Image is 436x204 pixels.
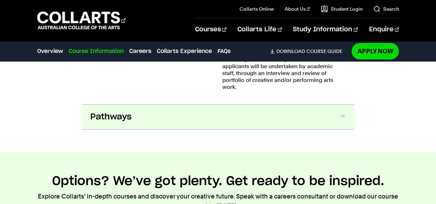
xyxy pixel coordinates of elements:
a: Overview [37,47,63,55]
a: DownloadCourse Guide [270,48,347,54]
a: Student Login [321,6,362,12]
a: Courses [195,18,226,41]
a: About Us [285,6,310,12]
a: Collarts Experience [157,47,212,55]
a: Collarts Life [237,18,282,41]
a: Careers [129,47,151,55]
a: Course Information [69,47,124,55]
span: Download [276,48,305,54]
a: Collarts Online [240,6,274,12]
a: FAQs [217,47,231,55]
a: Apply Now [352,43,399,59]
a: Study Information [293,18,358,41]
h2: Options? We’ve got plenty. Get ready to be inspired. [52,174,384,189]
span: Pathways [90,111,132,122]
p: Suitability and needs requirements of applicants will be undertaken by academic staff, through an... [222,56,346,90]
a: Enquire [369,18,399,41]
div: Go to homepage [37,11,125,30]
button: Pathways [82,105,354,129]
a: Search [373,6,399,12]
